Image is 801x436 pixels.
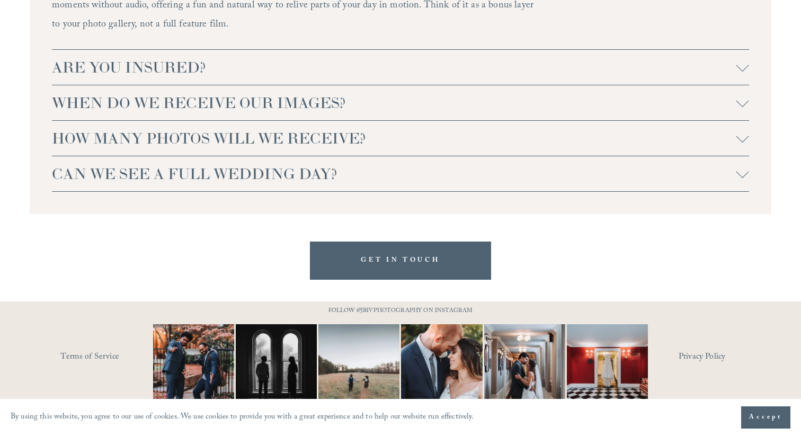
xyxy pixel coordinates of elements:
[52,121,749,156] button: HOW MANY PHOTOS WILL WE RECEIVE?
[52,93,736,112] span: WHEN DO WE RECEIVE OUR IMAGES?
[52,50,749,85] button: ARE YOU INSURED?
[222,324,331,405] img: Black &amp; White appreciation post. 😍😍 ⠀⠀⠀⠀⠀⠀⠀⠀⠀ I don&rsquo;t care what anyone says black and w...
[11,410,474,425] p: By using this website, you agree to our use of cookies. We use cookies to provide you with a grea...
[679,349,771,366] a: Privacy Policy
[464,324,585,405] img: A quiet hallway. A single kiss. That&rsquo;s all it takes 📷 #RaleighWeddingPhotographer
[52,164,736,183] span: CAN WE SEE A FULL WEDDING DAY?
[546,324,668,405] img: Not your average dress photo. But then again, you're not here for an average wedding or looking f...
[741,406,790,429] button: Accept
[52,156,749,191] button: CAN WE SEE A FULL WEDDING DAY?
[52,129,736,148] span: HOW MANY PHOTOS WILL WE RECEIVE?
[298,324,420,405] img: Two #WideShotWednesdays Two totally different vibes. Which side are you&mdash;are you into that b...
[381,324,503,405] img: A lot of couples get nervous in front of the camera and that&rsquo;s completely normal. You&rsquo...
[140,324,248,405] img: You just need the right photographer that matches your vibe 📷🎉 #RaleighWeddingPhotographer
[310,242,491,279] a: GET IN TOUCH
[52,85,749,120] button: WHEN DO WE RECEIVE OUR IMAGES?
[749,412,782,423] span: Accept
[308,306,493,317] p: FOLLOW @JBIVPHOTOGRAPHY ON INSTAGRAM
[52,58,736,77] span: ARE YOU INSURED?
[60,349,184,366] a: Terms of Service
